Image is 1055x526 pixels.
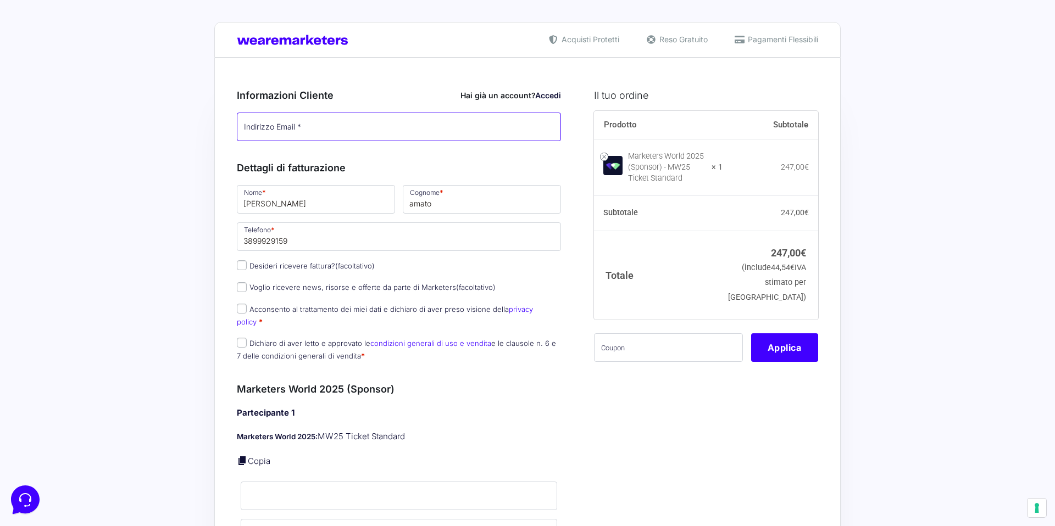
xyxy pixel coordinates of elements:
h3: Informazioni Cliente [237,88,561,103]
iframe: Customerly Messenger Launcher [9,483,42,516]
button: Inizia una conversazione [18,92,202,114]
input: Cognome * [403,185,561,214]
a: Accedi [535,91,561,100]
span: € [790,263,795,272]
span: (facoltativo) [456,283,496,292]
button: Home [9,352,76,378]
h3: Il tuo ordine [594,88,818,103]
div: Hai già un account? [460,89,561,101]
bdi: 247,00 [771,247,806,259]
label: Acconsento al trattamento dei miei dati e dichiaro di aver preso visione della [237,305,533,326]
img: dark [18,61,40,83]
bdi: 247,00 [781,208,809,217]
span: € [804,163,809,171]
span: 44,54 [771,263,795,272]
button: Messaggi [76,352,144,378]
button: Le tue preferenze relative al consenso per le tecnologie di tracciamento [1028,499,1046,517]
h3: Marketers World 2025 (Sponsor) [237,382,561,396]
input: Coupon [594,333,743,362]
label: Voglio ricevere news, risorse e offerte da parte di Marketers [237,283,496,292]
a: Apri Centro Assistenza [117,136,202,145]
span: € [801,247,806,259]
th: Subtotale [723,111,818,139]
th: Totale [594,231,723,319]
input: Voglio ricevere news, risorse e offerte da parte di Marketers(facoltativo) [237,282,247,292]
img: dark [53,61,75,83]
span: Inizia una conversazione [71,99,162,108]
small: (include IVA stimato per [GEOGRAPHIC_DATA]) [728,263,806,302]
a: condizioni generali di uso e vendita [370,339,491,348]
h3: Dettagli di fatturazione [237,160,561,175]
button: Aiuto [143,352,211,378]
p: Home [33,368,52,378]
h2: Ciao da Marketers 👋 [9,9,185,26]
span: Le tue conversazioni [18,44,93,53]
th: Subtotale [594,196,723,231]
span: € [804,208,809,217]
strong: × 1 [712,162,723,173]
button: Applica [751,333,818,362]
span: Acquisti Protetti [559,33,619,45]
input: Telefono * [237,222,561,251]
p: Messaggi [95,368,125,378]
input: Acconsento al trattamento dei miei dati e dichiaro di aver preso visione dellaprivacy policy [237,304,247,314]
bdi: 247,00 [781,163,809,171]
a: Copia i dettagli dell'acquirente [237,455,248,466]
p: Aiuto [169,368,185,378]
img: dark [35,61,57,83]
h4: Partecipante 1 [237,407,561,419]
input: Indirizzo Email * [237,113,561,141]
span: (facoltativo) [335,261,375,270]
span: Reso Gratuito [657,33,708,45]
div: Marketers World 2025 (Sponsor) - MW25 Ticket Standard [628,151,705,184]
span: Pagamenti Flessibili [745,33,818,45]
a: Copia [248,456,270,466]
th: Prodotto [594,111,723,139]
input: Cerca un articolo... [25,160,180,171]
label: Dichiaro di aver letto e approvato le e le clausole n. 6 e 7 delle condizioni generali di vendita [237,339,556,360]
input: Dichiaro di aver letto e approvato lecondizioni generali di uso e venditae le clausole n. 6 e 7 d... [237,338,247,348]
input: Nome * [237,185,395,214]
label: Desideri ricevere fattura? [237,261,375,270]
strong: Marketers World 2025: [237,432,318,441]
input: Desideri ricevere fattura?(facoltativo) [237,260,247,270]
p: MW25 Ticket Standard [237,430,561,443]
span: Trova una risposta [18,136,86,145]
img: Marketers World 2025 (Sponsor) - MW25 Ticket Standard [603,156,623,175]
